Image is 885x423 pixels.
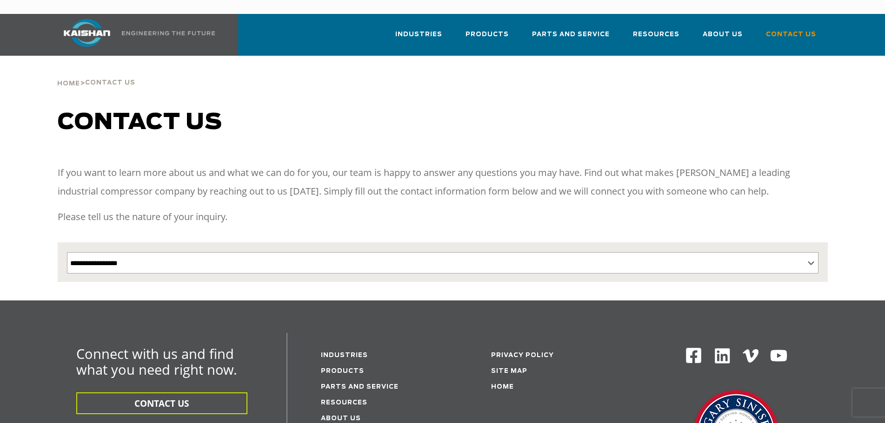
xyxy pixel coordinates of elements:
span: Resources [633,29,679,40]
img: kaishan logo [52,19,122,47]
a: Kaishan USA [52,14,217,56]
img: Engineering the future [122,31,215,35]
span: Connect with us and find what you need right now. [76,345,237,378]
a: Products [321,368,364,374]
span: Products [466,29,509,40]
span: Contact us [58,111,222,134]
a: Parts and Service [532,22,610,54]
button: CONTACT US [76,392,247,414]
a: Products [466,22,509,54]
a: Home [491,384,514,390]
a: Privacy Policy [491,352,554,358]
a: About Us [703,22,743,54]
img: Youtube [770,347,788,365]
div: > [57,56,135,91]
span: Contact Us [85,80,135,86]
a: Parts and service [321,384,399,390]
a: Resources [321,400,367,406]
span: Contact Us [766,29,816,40]
img: Facebook [685,347,702,364]
a: Home [57,79,80,87]
a: Resources [633,22,679,54]
span: Home [57,81,80,87]
span: Industries [395,29,442,40]
span: Parts and Service [532,29,610,40]
img: Vimeo [743,349,759,363]
a: About Us [321,416,361,422]
a: Site Map [491,368,527,374]
a: Industries [395,22,442,54]
span: About Us [703,29,743,40]
p: Please tell us the nature of your inquiry. [58,208,828,226]
img: Linkedin [713,347,732,365]
a: Industries [321,352,368,358]
p: If you want to learn more about us and what we can do for you, our team is happy to answer any qu... [58,163,828,201]
a: Contact Us [766,22,816,54]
